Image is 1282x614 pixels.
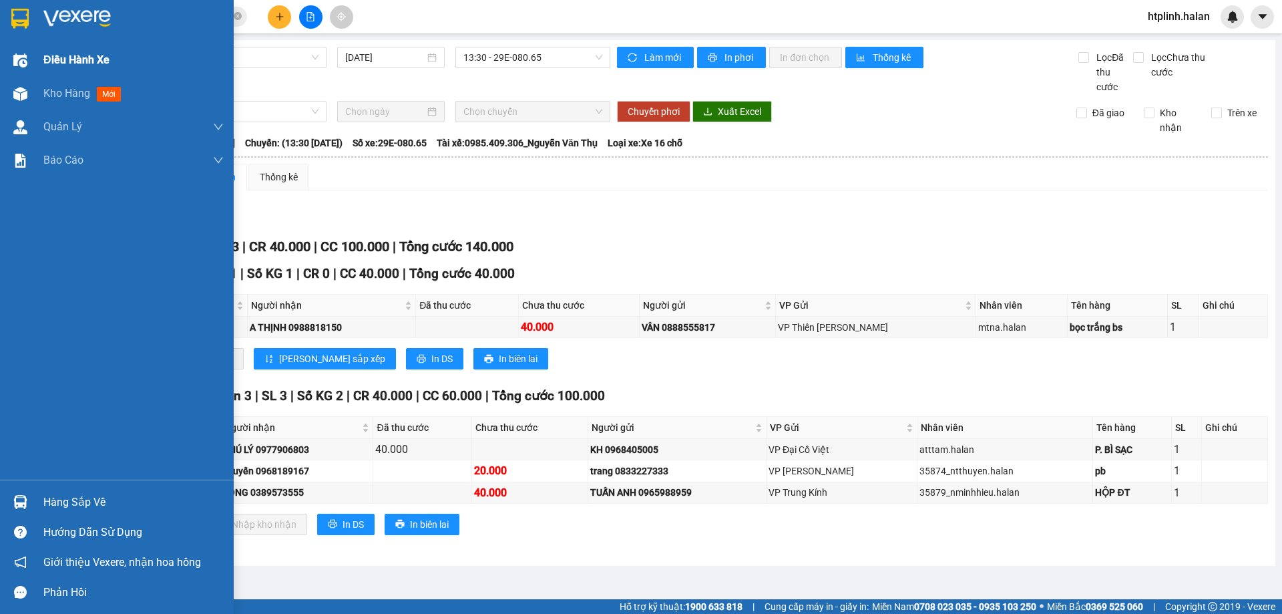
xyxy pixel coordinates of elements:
[872,599,1036,614] span: Miền Nam
[1091,50,1132,94] span: Lọc Đã thu cước
[296,266,300,281] span: |
[724,50,755,65] span: In phơi
[213,155,224,166] span: down
[353,136,427,150] span: Số xe: 29E-080.65
[917,417,1093,439] th: Nhân viên
[776,317,976,338] td: VP Thiên Đường Bảo Sơn
[279,351,385,366] span: [PERSON_NAME] sắp xếp
[417,354,426,365] span: printer
[1174,484,1199,501] div: 1
[770,420,903,435] span: VP Gửi
[1174,441,1199,458] div: 1
[1154,106,1201,135] span: Kho nhận
[697,47,766,68] button: printerIn phơi
[1070,320,1165,335] div: bọc trắng bs
[43,492,224,512] div: Hàng sắp về
[275,12,284,21] span: plus
[317,514,375,535] button: printerIn DS
[1093,417,1171,439] th: Tên hàng
[1068,295,1168,317] th: Tên hàng
[484,354,493,365] span: printer
[264,354,274,365] span: sort-ascending
[769,485,915,500] div: VP Trung Kính
[642,320,773,335] div: VÂN 0888555817
[345,50,425,65] input: 14/09/2025
[43,583,224,603] div: Phản hồi
[708,53,719,63] span: printer
[919,485,1090,500] div: 35879_nminhhieu.halan
[13,53,27,67] img: warehouse-icon
[1040,604,1044,609] span: ⚪️
[245,136,343,150] span: Chuyến: (13:30 [DATE])
[643,298,762,313] span: Người gửi
[873,50,913,65] span: Thống kê
[17,17,117,84] img: logo.jpg
[224,420,359,435] span: Người nhận
[644,50,683,65] span: Làm mới
[299,5,323,29] button: file-add
[765,599,869,614] span: Cung cấp máy in - giấy in:
[393,239,396,255] span: |
[978,320,1066,335] div: mtna.halan
[492,388,605,404] span: Tổng cước 100.000
[1095,464,1168,478] div: pb
[375,441,469,458] div: 40.000
[1257,11,1269,23] span: caret-down
[17,91,259,113] b: GỬI : VP 47 [PERSON_NAME]
[14,526,27,539] span: question-circle
[685,601,742,612] strong: 1900 633 818
[250,320,414,335] div: A THỊNH 0988818150
[1168,295,1199,317] th: SL
[43,51,110,68] span: Điều hành xe
[617,101,690,122] button: Chuyển phơi
[306,12,315,21] span: file-add
[11,9,29,29] img: logo-vxr
[255,388,258,404] span: |
[769,47,842,68] button: In đơn chọn
[1227,11,1239,23] img: icon-new-feature
[249,239,310,255] span: CR 40.000
[703,107,712,118] span: download
[395,519,405,530] span: printer
[410,517,449,532] span: In biên lai
[778,320,974,335] div: VP Thiên [PERSON_NAME]
[234,12,242,20] span: close-circle
[345,104,425,119] input: Chọn ngày
[13,87,27,101] img: warehouse-icon
[1087,106,1130,120] span: Đã giao
[1137,8,1221,25] span: htplinh.halan
[406,348,463,369] button: printerIn DS
[718,104,761,119] span: Xuất Excel
[268,5,291,29] button: plus
[1251,5,1274,29] button: caret-down
[919,442,1090,457] div: atttam.halan
[13,495,27,509] img: warehouse-icon
[1172,417,1202,439] th: SL
[1170,319,1197,335] div: 1
[337,12,346,21] span: aim
[1047,599,1143,614] span: Miền Bắc
[914,601,1036,612] strong: 0708 023 035 - 0935 103 250
[485,388,489,404] span: |
[343,517,364,532] span: In DS
[347,388,350,404] span: |
[472,417,588,439] th: Chưa thu cước
[592,420,753,435] span: Người gửi
[223,485,371,500] div: LONG 0389573555
[330,5,353,29] button: aim
[297,388,343,404] span: Số KG 2
[385,514,459,535] button: printerIn biên lai
[416,295,519,317] th: Đã thu cước
[213,122,224,132] span: down
[333,266,337,281] span: |
[767,439,917,460] td: VP Đại Cồ Việt
[976,295,1068,317] th: Nhân viên
[845,47,923,68] button: bar-chartThống kê
[340,266,399,281] span: CC 40.000
[125,33,558,49] li: 271 - [PERSON_NAME] - [GEOGRAPHIC_DATA] - [GEOGRAPHIC_DATA]
[590,442,764,457] div: KH 0968405005
[303,266,330,281] span: CR 0
[474,462,586,479] div: 20.000
[242,239,246,255] span: |
[473,348,548,369] button: printerIn biên lai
